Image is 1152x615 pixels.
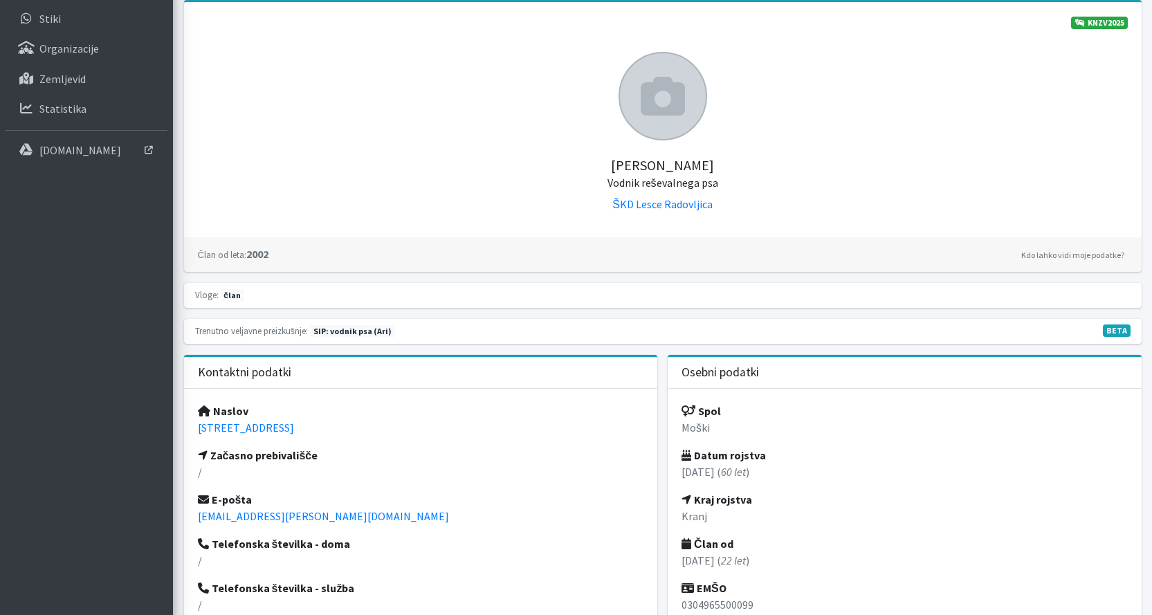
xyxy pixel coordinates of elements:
[198,140,1128,190] h5: [PERSON_NAME]
[39,12,61,26] p: Stiki
[198,421,294,434] a: [STREET_ADDRESS]
[682,552,1128,569] p: [DATE] ( )
[682,508,1128,524] p: Kranj
[6,136,167,164] a: [DOMAIN_NAME]
[1071,17,1128,29] a: KNZV2025
[682,581,726,595] strong: EMŠO
[198,581,355,595] strong: Telefonska številka - služba
[39,102,86,116] p: Statistika
[612,197,713,211] a: ŠKD Lesce Radovljica
[198,537,351,551] strong: Telefonska številka - doma
[6,35,167,62] a: Organizacije
[198,463,644,480] p: /
[198,493,253,506] strong: E-pošta
[682,537,733,551] strong: Član od
[198,509,449,523] a: [EMAIL_ADDRESS][PERSON_NAME][DOMAIN_NAME]
[198,552,644,569] p: /
[721,465,746,479] em: 60 let
[682,493,752,506] strong: Kraj rojstva
[6,5,167,33] a: Stiki
[195,289,219,300] small: Vloge:
[198,365,291,380] h3: Kontaktni podatki
[721,553,746,567] em: 22 let
[682,463,1128,480] p: [DATE] ( )
[39,42,99,55] p: Organizacije
[39,72,86,86] p: Zemljevid
[198,404,248,418] strong: Naslov
[310,325,395,338] span: Naslednja preizkušnja: pomlad 2027
[682,596,1128,613] p: 0304965500099
[6,95,167,122] a: Statistika
[682,404,721,418] strong: Spol
[1103,324,1131,337] span: V fazi razvoja
[682,365,759,380] h3: Osebni podatki
[221,289,244,302] span: član
[195,325,308,336] small: Trenutno veljavne preizkušnje:
[198,249,246,260] small: Član od leta:
[198,596,644,613] p: /
[198,247,268,261] strong: 2002
[607,176,718,190] small: Vodnik reševalnega psa
[682,419,1128,436] p: Moški
[1018,247,1128,264] a: Kdo lahko vidi moje podatke?
[682,448,766,462] strong: Datum rojstva
[39,143,121,157] p: [DOMAIN_NAME]
[6,65,167,93] a: Zemljevid
[198,448,318,462] strong: Začasno prebivališče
